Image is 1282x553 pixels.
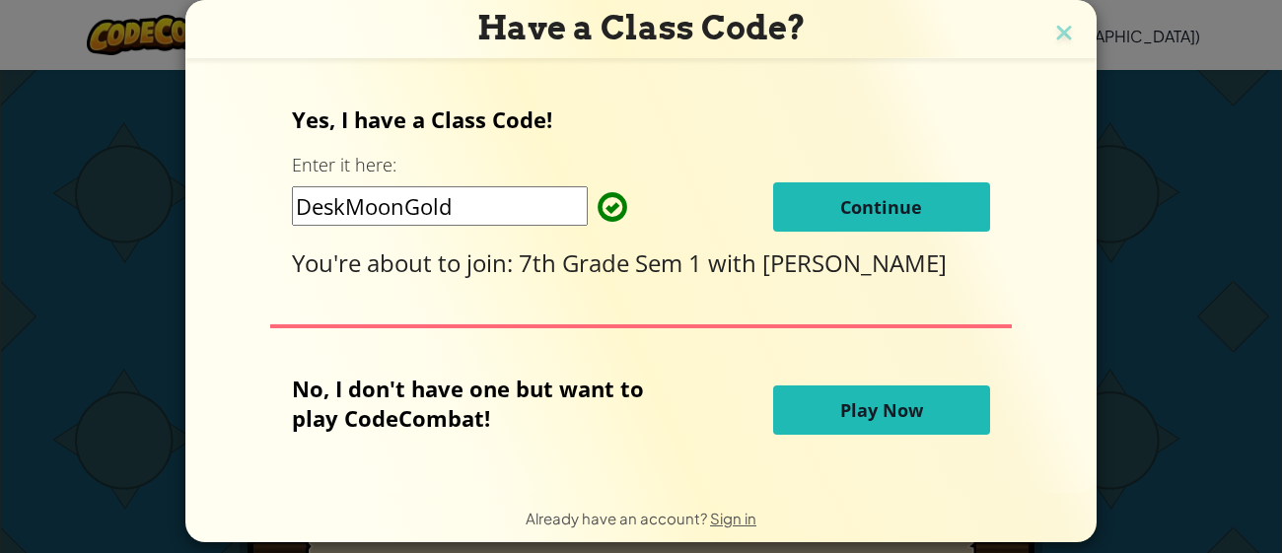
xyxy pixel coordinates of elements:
[477,8,806,47] span: Have a Class Code?
[710,509,756,527] a: Sign in
[519,246,708,279] span: 7th Grade Sem 1
[708,246,762,279] span: with
[840,398,923,422] span: Play Now
[292,374,674,433] p: No, I don't have one but want to play CodeCombat!
[1051,20,1077,49] img: close icon
[526,509,710,527] span: Already have an account?
[773,182,990,232] button: Continue
[762,246,947,279] span: [PERSON_NAME]
[773,385,990,435] button: Play Now
[292,104,989,134] p: Yes, I have a Class Code!
[840,195,922,219] span: Continue
[292,153,396,177] label: Enter it here:
[292,246,519,279] span: You're about to join:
